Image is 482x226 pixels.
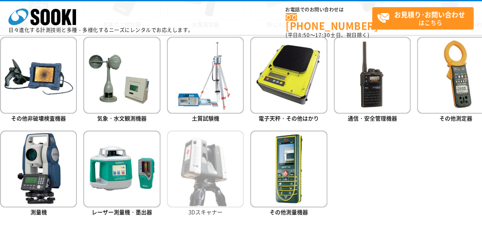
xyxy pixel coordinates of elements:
p: 日々進化する計測技術と多種・多様化するニーズにレンタルでお応えします。 [8,27,193,33]
span: お電話でのお問い合わせは [286,7,372,12]
a: 気象・水文観測機器 [83,37,160,124]
span: 土質試験機 [192,114,219,122]
img: 電子天秤・その他はかり [250,37,327,114]
span: レーザー測量機・墨出器 [92,208,152,216]
span: 3Dスキャナー [188,208,223,216]
strong: お見積り･お問い合わせ [394,9,465,19]
span: 測量機 [30,208,47,216]
img: 3Dスキャナー [167,131,244,207]
a: [PHONE_NUMBER] [286,13,372,30]
span: 通信・安全管理機器 [348,114,397,122]
a: 土質試験機 [167,37,244,124]
a: 3Dスキャナー [167,131,244,218]
span: 気象・水文観測機器 [97,114,147,122]
a: お見積り･お問い合わせはこちら [372,7,474,30]
a: その他測量機器 [250,131,327,218]
span: その他測量機器 [270,208,308,216]
span: (平日 ～ 土日、祝日除く) [286,31,369,39]
a: 通信・安全管理機器 [334,37,411,124]
img: 通信・安全管理機器 [334,37,411,114]
span: 電子天秤・その他はかり [259,114,319,122]
span: その他測定器 [439,114,472,122]
span: はこちら [377,8,473,29]
img: 土質試験機 [167,37,244,114]
img: レーザー測量機・墨出器 [83,131,160,207]
a: 電子天秤・その他はかり [250,37,327,124]
img: 気象・水文観測機器 [83,37,160,114]
span: その他非破壊検査機器 [11,114,66,122]
img: その他測量機器 [250,131,327,207]
span: 17:30 [315,31,330,39]
span: 8:50 [298,31,310,39]
a: レーザー測量機・墨出器 [83,131,160,218]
